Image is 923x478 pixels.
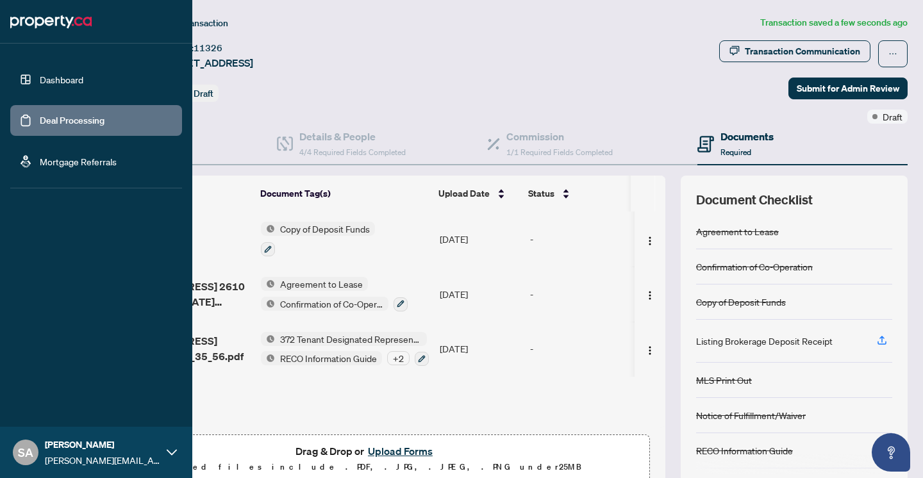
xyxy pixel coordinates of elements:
[696,408,806,422] div: Notice of Fulfillment/Waiver
[261,277,275,291] img: Status Icon
[696,373,752,387] div: MLS Print Out
[387,351,410,365] div: + 2
[194,42,222,54] span: 11326
[10,12,92,32] img: logo
[275,332,427,346] span: 372 Tenant Designated Representation Agreement with Company Schedule A
[640,338,660,359] button: Logo
[696,443,793,457] div: RECO Information Guide
[261,297,275,311] img: Status Icon
[528,186,554,201] span: Status
[194,88,213,99] span: Draft
[640,284,660,304] button: Logo
[506,147,613,157] span: 1/1 Required Fields Completed
[275,222,375,236] span: Copy of Deposit Funds
[433,176,523,211] th: Upload Date
[40,115,104,126] a: Deal Processing
[45,453,160,467] span: [PERSON_NAME][EMAIL_ADDRESS][DOMAIN_NAME]
[261,332,275,346] img: Status Icon
[872,433,910,472] button: Open asap
[720,147,751,157] span: Required
[159,55,253,70] span: [STREET_ADDRESS]
[299,129,406,144] h4: Details & People
[530,232,629,246] div: -
[720,129,774,144] h4: Documents
[696,224,779,238] div: Agreement to Lease
[45,438,160,452] span: [PERSON_NAME]
[645,290,655,301] img: Logo
[883,110,902,124] span: Draft
[719,40,870,62] button: Transaction Communication
[530,342,629,356] div: -
[530,287,629,301] div: -
[438,186,490,201] span: Upload Date
[40,156,117,167] a: Mortgage Referrals
[696,295,786,309] div: Copy of Deposit Funds
[261,222,375,256] button: Status IconCopy of Deposit Funds
[745,41,860,62] div: Transaction Communication
[18,443,33,461] span: SA
[275,351,382,365] span: RECO Information Guide
[364,443,437,459] button: Upload Forms
[90,459,642,475] p: Supported files include .PDF, .JPG, .JPEG, .PNG under 25 MB
[275,277,368,291] span: Agreement to Lease
[435,211,525,267] td: [DATE]
[40,74,83,85] a: Dashboard
[261,222,275,236] img: Status Icon
[261,277,408,311] button: Status IconAgreement to LeaseStatus IconConfirmation of Co-Operation
[696,334,833,348] div: Listing Brokerage Deposit Receipt
[645,236,655,246] img: Logo
[523,176,632,211] th: Status
[295,443,437,459] span: Drag & Drop or
[760,15,908,30] article: Transaction saved a few seconds ago
[261,351,275,365] img: Status Icon
[275,297,388,311] span: Confirmation of Co-Operation
[506,129,613,144] h4: Commission
[888,49,897,58] span: ellipsis
[261,332,429,367] button: Status Icon372 Tenant Designated Representation Agreement with Company Schedule AStatus IconRECO ...
[788,78,908,99] button: Submit for Admin Review
[255,176,433,211] th: Document Tag(s)
[640,229,660,249] button: Logo
[299,147,406,157] span: 4/4 Required Fields Completed
[435,267,525,322] td: [DATE]
[696,260,813,274] div: Confirmation of Co-Operation
[696,191,813,209] span: Document Checklist
[435,322,525,377] td: [DATE]
[160,17,228,29] span: View Transaction
[645,345,655,356] img: Logo
[797,78,899,99] span: Submit for Admin Review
